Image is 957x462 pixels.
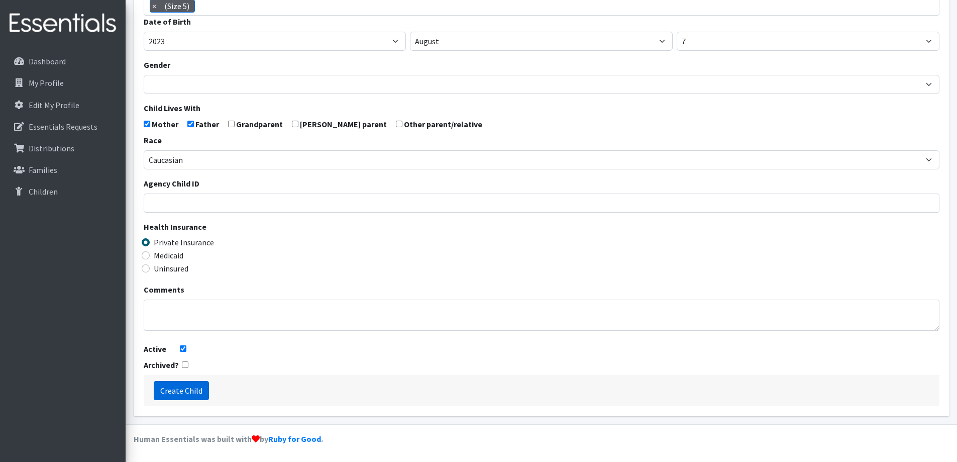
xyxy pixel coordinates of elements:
strong: Human Essentials was built with by . [134,434,323,444]
label: Comments [144,284,184,296]
legend: Health Insurance [144,221,939,236]
label: Private Insurance [154,236,214,248]
a: Edit My Profile [4,95,122,115]
a: Essentials Requests [4,117,122,137]
label: [PERSON_NAME] parent [300,118,387,130]
a: Children [4,181,122,202]
label: Mother [152,118,178,130]
p: My Profile [29,78,64,88]
label: Agency Child ID [144,177,199,190]
p: Distributions [29,143,74,153]
p: Essentials Requests [29,122,97,132]
a: Distributions [4,138,122,158]
p: Families [29,165,57,175]
label: Uninsured [154,262,188,274]
label: Father [195,118,219,130]
img: HumanEssentials [4,7,122,40]
label: Active [144,343,166,355]
input: Create Child [154,381,209,400]
label: Medicaid [154,249,183,261]
label: Date of Birth [144,16,191,28]
p: Dashboard [29,56,66,66]
label: Grandparent [236,118,283,130]
a: Dashboard [4,51,122,71]
label: Race [144,134,162,146]
a: My Profile [4,73,122,93]
label: Child Lives With [144,102,200,114]
p: Edit My Profile [29,100,79,110]
a: Families [4,160,122,180]
label: Gender [144,59,170,71]
p: Children [29,187,58,197]
label: Archived? [144,359,179,371]
a: Ruby for Good [268,434,321,444]
label: Other parent/relative [404,118,482,130]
